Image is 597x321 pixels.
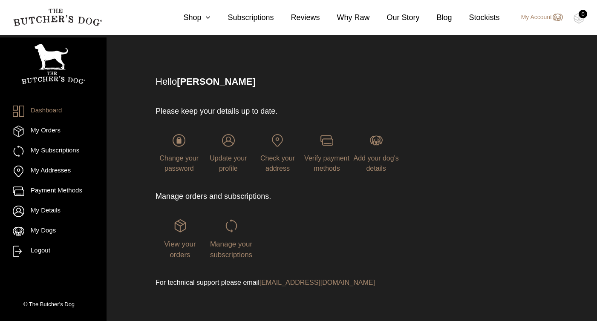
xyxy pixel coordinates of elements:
a: My Details [13,206,94,217]
p: For technical support please email [156,278,400,288]
a: Payment Methods [13,186,94,197]
a: Update your profile [205,134,252,172]
a: Dashboard [13,106,94,117]
a: Blog [420,12,452,23]
p: Hello [156,75,538,89]
a: My Subscriptions [13,146,94,157]
span: Manage your subscriptions [210,240,252,259]
span: Add your dog's details [353,155,398,172]
strong: [PERSON_NAME] [177,76,256,87]
img: TBD_Cart-Empty.png [574,13,584,24]
a: My Addresses [13,166,94,177]
span: Verify payment methods [304,155,349,172]
a: [EMAIL_ADDRESS][DOMAIN_NAME] [260,279,375,286]
a: Verify payment methods [303,134,351,172]
a: Add your dog's details [352,134,400,172]
img: TBD_Portrait_Logo_White.png [21,44,85,84]
img: login-TBD_Payments.png [320,134,333,147]
a: Shop [166,12,211,23]
a: Check your address [254,134,301,172]
img: login-TBD_Address.png [271,134,284,147]
p: Manage orders and subscriptions. [156,191,400,202]
a: Subscriptions [211,12,274,23]
div: 0 [579,10,587,18]
a: Change your password [156,134,203,172]
a: Reviews [274,12,320,23]
a: Our Story [370,12,420,23]
img: login-TBD_Dog.png [370,134,383,147]
img: login-TBD_Orders.png [174,219,187,232]
a: My Dogs [13,226,94,237]
a: Why Raw [320,12,370,23]
a: Manage your subscriptions [207,219,256,258]
span: Check your address [260,155,295,172]
a: Logout [13,246,94,257]
img: login-TBD_Subscriptions.png [225,219,238,232]
img: login-TBD_Profile.png [222,134,235,147]
span: View your orders [164,240,196,259]
span: Change your password [159,155,199,172]
span: Update your profile [210,155,247,172]
p: Please keep your details up to date. [156,106,400,117]
a: My Orders [13,126,94,137]
a: Stockists [452,12,500,23]
a: View your orders [156,219,205,258]
img: login-TBD_Password.png [173,134,185,147]
a: My Account [513,12,563,23]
